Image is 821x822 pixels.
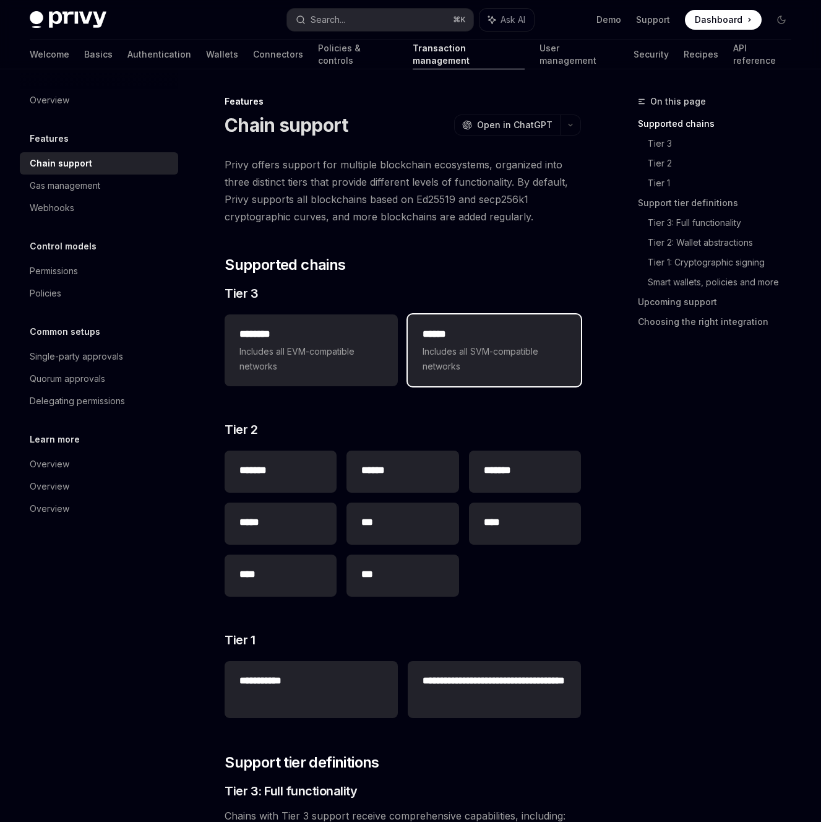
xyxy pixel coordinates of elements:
[501,14,525,26] span: Ask AI
[596,14,621,26] a: Demo
[685,10,762,30] a: Dashboard
[30,11,106,28] img: dark logo
[454,115,560,136] button: Open in ChatGPT
[413,40,525,69] a: Transaction management
[648,154,801,173] a: Tier 2
[287,9,474,31] button: Search...⌘K
[30,501,69,516] div: Overview
[20,390,178,412] a: Delegating permissions
[30,239,97,254] h5: Control models
[648,173,801,193] a: Tier 1
[30,178,100,193] div: Gas management
[127,40,191,69] a: Authentication
[30,432,80,447] h5: Learn more
[479,9,534,31] button: Ask AI
[30,457,69,472] div: Overview
[695,14,742,26] span: Dashboard
[648,253,801,272] a: Tier 1: Cryptographic signing
[638,312,801,332] a: Choosing the right integration
[20,175,178,197] a: Gas management
[477,119,552,131] span: Open in ChatGPT
[648,134,801,154] a: Tier 3
[30,394,125,409] div: Delegating permissions
[638,193,801,213] a: Support tier definitions
[20,345,178,368] a: Single-party approvals
[20,498,178,520] a: Overview
[225,782,357,800] span: Tier 3: Full functionality
[84,40,113,69] a: Basics
[20,368,178,390] a: Quorum approvals
[30,479,69,494] div: Overview
[225,114,348,136] h1: Chain support
[225,156,581,225] span: Privy offers support for multiple blockchain ecosystems, organized into three distinct tiers that...
[30,371,105,386] div: Quorum approvals
[648,213,801,233] a: Tier 3: Full functionality
[30,131,69,146] h5: Features
[30,40,69,69] a: Welcome
[539,40,618,69] a: User management
[20,152,178,175] a: Chain support
[20,475,178,498] a: Overview
[225,95,581,108] div: Features
[648,233,801,253] a: Tier 2: Wallet abstractions
[20,282,178,305] a: Policies
[648,272,801,292] a: Smart wallets, policies and more
[634,40,669,69] a: Security
[423,344,566,374] span: Includes all SVM-compatible networks
[225,285,258,302] span: Tier 3
[239,344,383,374] span: Includes all EVM-compatible networks
[733,40,791,69] a: API reference
[636,14,670,26] a: Support
[453,15,466,25] span: ⌘ K
[20,89,178,111] a: Overview
[225,631,255,649] span: Tier 1
[20,260,178,282] a: Permissions
[30,156,92,171] div: Chain support
[318,40,398,69] a: Policies & controls
[253,40,303,69] a: Connectors
[311,12,345,27] div: Search...
[30,349,123,364] div: Single-party approvals
[225,753,379,772] span: Support tier definitions
[638,114,801,134] a: Supported chains
[20,197,178,219] a: Webhooks
[206,40,238,69] a: Wallets
[225,421,257,438] span: Tier 2
[20,453,178,475] a: Overview
[30,286,61,301] div: Policies
[30,93,69,108] div: Overview
[684,40,718,69] a: Recipes
[225,255,345,275] span: Supported chains
[638,292,801,312] a: Upcoming support
[30,324,100,339] h5: Common setups
[225,314,398,386] a: **** ***Includes all EVM-compatible networks
[408,314,581,386] a: **** *Includes all SVM-compatible networks
[772,10,791,30] button: Toggle dark mode
[30,201,74,215] div: Webhooks
[30,264,78,279] div: Permissions
[650,94,706,109] span: On this page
